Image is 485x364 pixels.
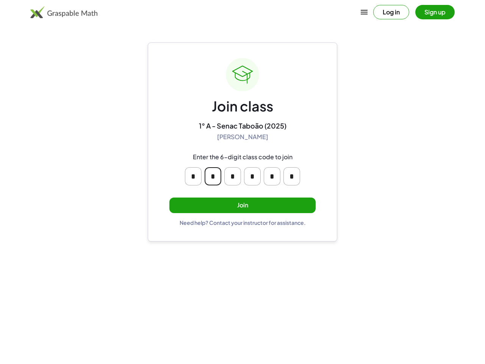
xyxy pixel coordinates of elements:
[193,153,293,161] div: Enter the 6-digit class code to join
[180,219,306,226] div: Need help? Contact your instructor for assistance.
[217,133,268,141] div: [PERSON_NAME]
[415,5,455,19] button: Sign up
[169,198,316,213] button: Join
[224,167,241,185] input: Please enter OTP character 3
[244,167,261,185] input: Please enter OTP character 4
[205,167,221,185] input: Please enter OTP character 2
[264,167,280,185] input: Please enter OTP character 5
[373,5,409,19] button: Log in
[283,167,300,185] input: Please enter OTP character 6
[199,121,286,130] div: 1° A - Senac Taboão (2025)
[212,97,273,115] div: Join class
[185,167,202,185] input: Please enter OTP character 1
